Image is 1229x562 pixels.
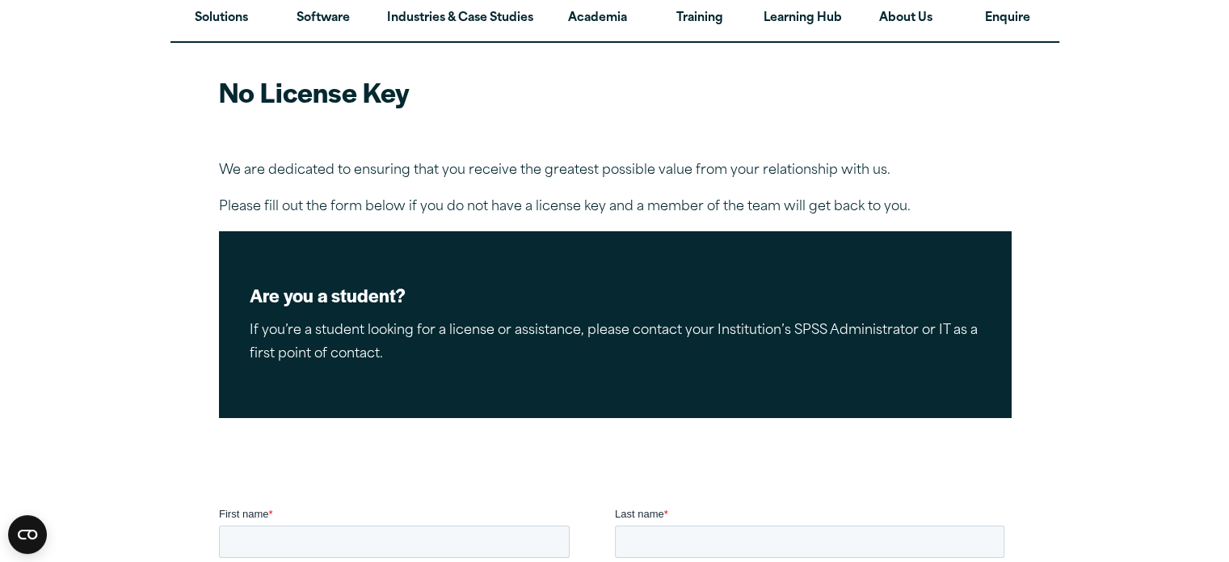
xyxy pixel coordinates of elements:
p: Please fill out the form below if you do not have a license key and a member of the team will get... [219,196,1011,219]
span: Job title [396,134,432,146]
span: Company Email [396,68,470,80]
button: Open CMP widget [8,515,47,554]
a: Privacy Policy [445,320,515,333]
p: I agree to allow Version 1 to store and process my data and to send communications. [20,292,447,305]
input: I agree to allow Version 1 to store and process my data and to send communications.* [4,294,15,304]
p: We are dedicated to ensuring that you receive the greatest possible value from your relationship ... [219,159,1011,183]
h2: No License Key [219,74,1011,110]
h2: Are you a student? [250,283,980,307]
span: Last name [396,2,445,14]
p: If you’re a student looking for a license or assistance, please contact your Institution’s SPSS A... [250,319,980,366]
